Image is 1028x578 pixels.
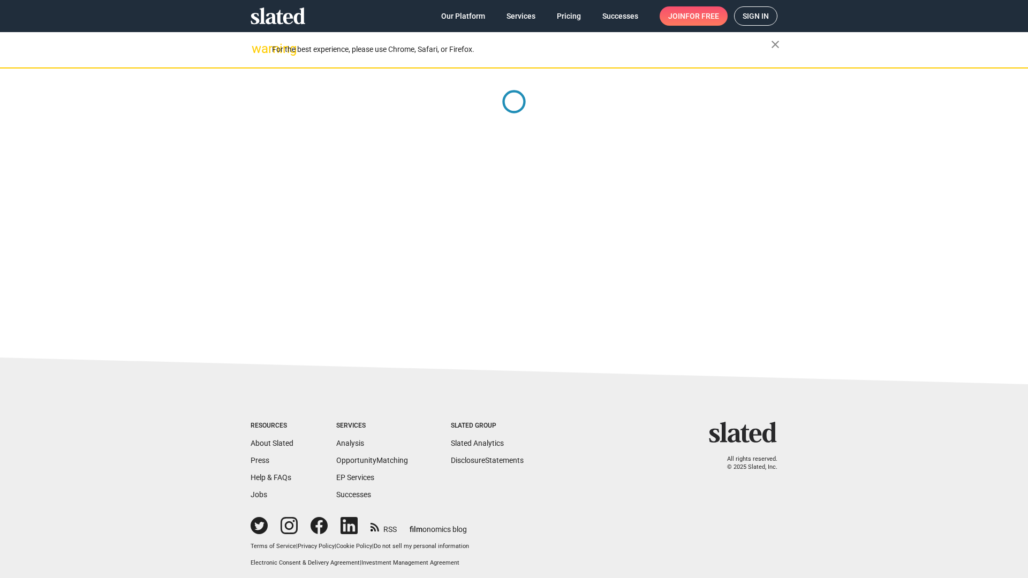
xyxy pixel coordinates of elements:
[451,422,524,430] div: Slated Group
[251,490,267,499] a: Jobs
[336,456,408,465] a: OpportunityMatching
[251,473,291,482] a: Help & FAQs
[296,543,298,550] span: |
[743,7,769,25] span: Sign in
[360,559,361,566] span: |
[410,516,467,535] a: filmonomics blog
[336,473,374,482] a: EP Services
[734,6,777,26] a: Sign in
[336,490,371,499] a: Successes
[251,422,293,430] div: Resources
[336,439,364,447] a: Analysis
[557,6,581,26] span: Pricing
[374,543,469,551] button: Do not sell my personal information
[660,6,728,26] a: Joinfor free
[451,456,524,465] a: DisclosureStatements
[298,543,335,550] a: Privacy Policy
[336,543,372,550] a: Cookie Policy
[548,6,589,26] a: Pricing
[769,38,782,51] mat-icon: close
[272,42,771,57] div: For the best experience, please use Chrome, Safari, or Firefox.
[716,455,777,471] p: All rights reserved. © 2025 Slated, Inc.
[602,6,638,26] span: Successes
[507,6,535,26] span: Services
[441,6,485,26] span: Our Platform
[251,456,269,465] a: Press
[335,543,336,550] span: |
[685,6,719,26] span: for free
[594,6,647,26] a: Successes
[251,543,296,550] a: Terms of Service
[361,559,459,566] a: Investment Management Agreement
[451,439,504,447] a: Slated Analytics
[668,6,719,26] span: Join
[336,422,408,430] div: Services
[251,559,360,566] a: Electronic Consent & Delivery Agreement
[251,439,293,447] a: About Slated
[372,543,374,550] span: |
[371,518,397,535] a: RSS
[252,42,264,55] mat-icon: warning
[410,525,422,534] span: film
[498,6,544,26] a: Services
[433,6,494,26] a: Our Platform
